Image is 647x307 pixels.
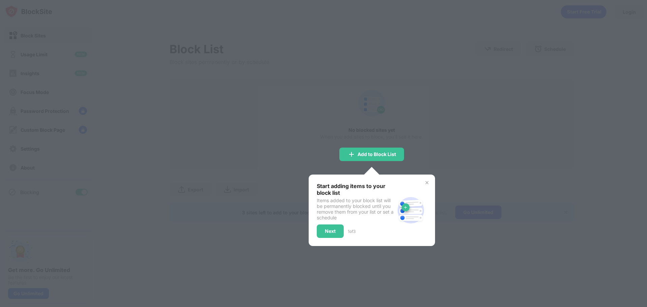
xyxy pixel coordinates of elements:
div: Start adding items to your block list [317,183,395,196]
div: Next [325,228,336,234]
div: 1 of 3 [348,229,356,234]
img: x-button.svg [424,180,430,185]
div: Items added to your block list will be permanently blocked until you remove them from your list o... [317,197,395,220]
img: block-site.svg [395,194,427,226]
div: Add to Block List [358,152,396,157]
